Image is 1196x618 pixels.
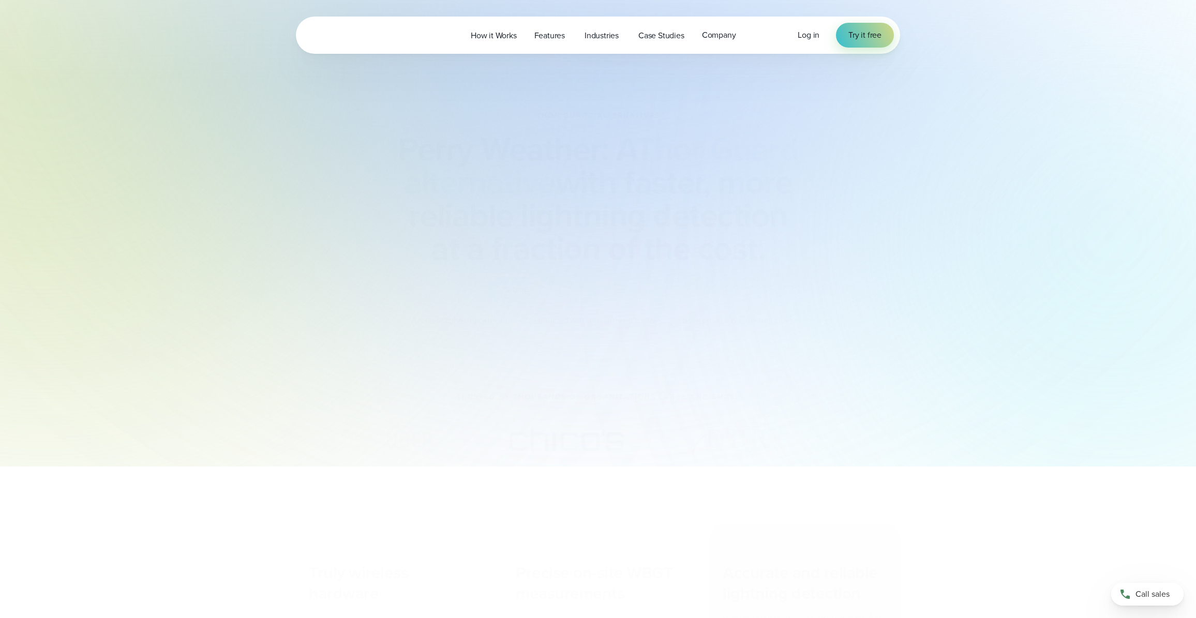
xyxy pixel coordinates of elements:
a: How it Works [462,25,526,46]
span: Company [702,29,736,41]
span: Case Studies [638,29,684,42]
a: Log in [798,29,819,41]
a: Call sales [1111,583,1184,606]
span: Features [534,29,565,42]
span: Call sales [1135,588,1170,600]
span: Try it free [848,29,881,41]
span: How it Works [471,29,517,42]
a: Try it free [836,23,894,48]
span: Industries [585,29,619,42]
a: Case Studies [630,25,693,46]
